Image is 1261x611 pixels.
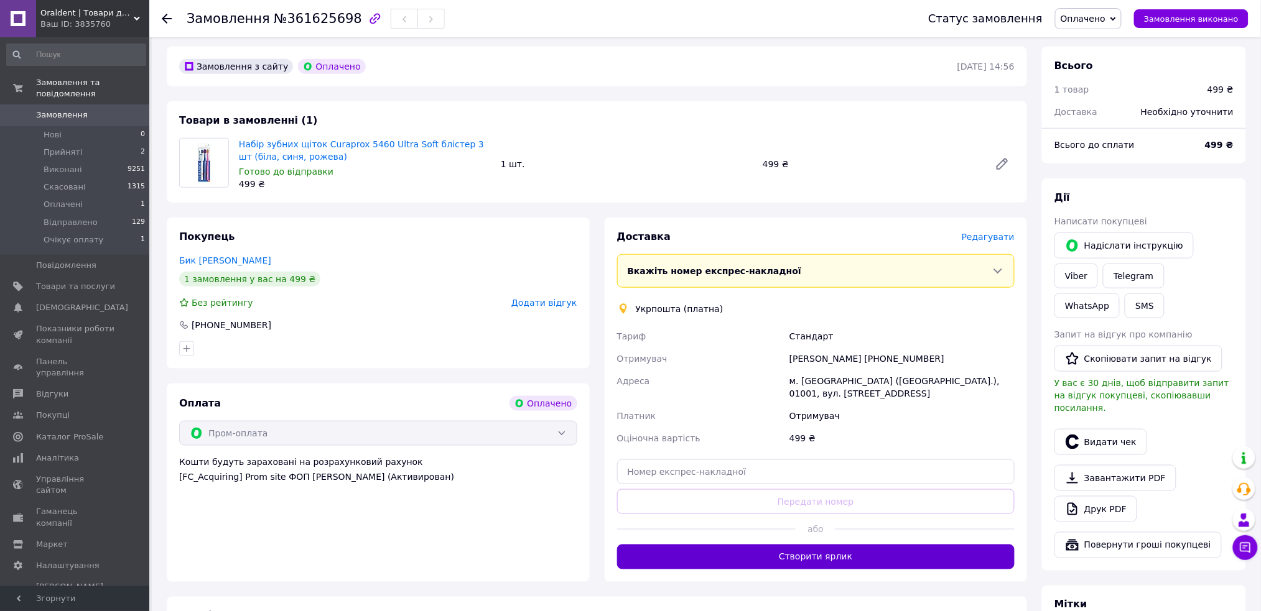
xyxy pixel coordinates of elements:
[617,354,668,364] span: Отримувач
[132,217,145,228] span: 129
[1054,140,1135,150] span: Всього до сплати
[239,167,333,177] span: Готово до відправки
[962,232,1015,242] span: Редагувати
[628,266,802,276] span: Вкажіть номер експрес-накладної
[510,396,577,411] div: Оплачено
[36,474,115,496] span: Управління сайтом
[1144,14,1239,24] span: Замовлення виконано
[617,231,671,242] span: Доставка
[36,453,79,464] span: Аналітика
[1054,532,1222,558] button: Повернути гроші покупцеві
[1054,599,1087,610] span: Мітки
[1054,216,1147,226] span: Написати покупцеві
[192,298,253,308] span: Без рейтингу
[1054,85,1089,94] span: 1 товар
[179,231,235,242] span: Покупець
[44,234,103,246] span: Очікує оплату
[141,147,145,158] span: 2
[44,164,82,175] span: Виконані
[758,155,985,173] div: 499 ₴
[141,129,145,140] span: 0
[36,560,100,571] span: Налаштування
[44,147,82,158] span: Прийняті
[1054,60,1093,71] span: Всього
[190,319,272,331] div: [PHONE_NUMBER]
[617,411,656,421] span: Платник
[1054,191,1070,203] span: Дії
[36,109,88,121] span: Замовлення
[1054,496,1137,522] a: Друк PDF
[36,431,103,443] span: Каталог ProSale
[1054,264,1098,288] a: Viber
[128,181,145,193] span: 1315
[40,19,149,30] div: Ваш ID: 3835760
[617,433,700,443] span: Оціночна вартість
[496,155,758,173] div: 1 шт.
[633,303,727,315] div: Укрпошта (платна)
[511,298,577,308] span: Додати відгук
[36,260,96,271] span: Повідомлення
[36,356,115,379] span: Панель управління
[36,410,70,421] span: Покупці
[1233,535,1258,560] button: Чат з покупцем
[1054,293,1120,318] a: WhatsApp
[928,12,1043,25] div: Статус замовлення
[1103,264,1164,288] a: Telegram
[179,255,271,265] a: Бик [PERSON_NAME]
[36,281,115,292] span: Товари та послуги
[44,199,83,210] span: Оплачені
[179,114,318,126] span: Товари в замовленні (1)
[787,405,1017,427] div: Отримувач
[36,302,128,313] span: [DEMOGRAPHIC_DATA]
[36,506,115,528] span: Гаманець компанії
[239,178,491,190] div: 499 ₴
[787,325,1017,347] div: Стандарт
[1125,293,1165,318] button: SMS
[298,59,365,74] div: Оплачено
[40,7,134,19] span: Oraldent | Товари для здорової посмішки
[6,44,146,66] input: Пошук
[179,471,577,483] div: [FC_Acquiring] Prom site ФОП [PERSON_NAME] (Активирован)
[1054,329,1193,339] span: Запит на відгук про компанію
[990,152,1015,177] a: Редагувати
[36,77,149,99] span: Замовлення та повідомлення
[617,331,646,341] span: Тариф
[1061,14,1105,24] span: Оплачено
[1054,232,1194,259] button: Надіслати інструкцію
[1133,98,1241,126] div: Необхідно уточнити
[617,544,1015,569] button: Створити ярлик
[128,164,145,175] span: 9251
[179,272,320,287] div: 1 замовлення у вас на 499 ₴
[1205,140,1234,150] b: 499 ₴
[617,459,1015,484] input: Номер експрес-накладної
[36,388,68,400] span: Відгуки
[1054,346,1222,372] button: Скопіювати запит на відгук
[141,199,145,210] span: 1
[1207,83,1234,96] div: 499 ₴
[617,376,650,386] span: Адреса
[1134,9,1249,28] button: Замовлення виконано
[187,11,270,26] span: Замовлення
[1054,465,1176,491] a: Завантажити PDF
[44,217,98,228] span: Відправлено
[957,62,1015,71] time: [DATE] 14:56
[141,234,145,246] span: 1
[796,523,835,536] span: або
[274,11,362,26] span: №361625698
[787,370,1017,405] div: м. [GEOGRAPHIC_DATA] ([GEOGRAPHIC_DATA].), 01001, вул. [STREET_ADDRESS]
[787,427,1017,449] div: 499 ₴
[44,181,86,193] span: Скасовані
[185,139,223,187] img: Набір зубних щіток Curaprox 5460 Ultra Soft блістер 3 шт (біла, синя, рожева)
[36,323,115,346] span: Показники роботи компанії
[1054,378,1229,413] span: У вас є 30 днів, щоб відправити запит на відгук покупцеві, скопіювавши посилання.
[179,59,293,74] div: Замовлення з сайту
[162,12,172,25] div: Повернутися назад
[1054,429,1147,455] button: Видати чек
[179,456,577,483] div: Кошти будуть зараховані на розрахунковий рахунок
[239,139,484,162] a: Набір зубних щіток Curaprox 5460 Ultra Soft блістер 3 шт (біла, синя, рожева)
[179,397,221,409] span: Оплата
[36,539,68,550] span: Маркет
[44,129,62,140] span: Нові
[787,347,1017,370] div: [PERSON_NAME] [PHONE_NUMBER]
[1054,107,1097,117] span: Доставка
